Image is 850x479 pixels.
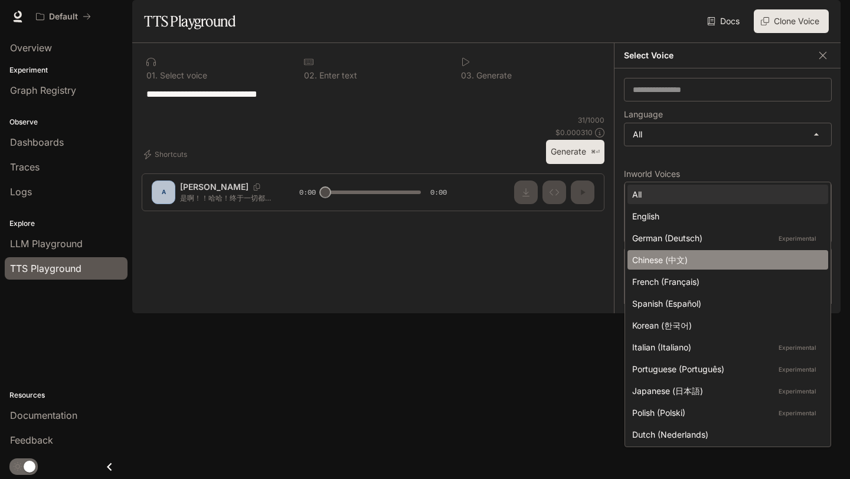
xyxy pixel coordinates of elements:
[632,232,819,244] div: German (Deutsch)
[632,275,819,288] div: French (Français)
[632,188,819,201] div: All
[632,341,819,353] div: Italian (Italiano)
[632,406,819,419] div: Polish (Polski)
[776,233,819,244] p: Experimental
[632,428,819,441] div: Dutch (Nederlands)
[632,210,819,222] div: English
[632,297,819,310] div: Spanish (Español)
[632,363,819,375] div: Portuguese (Português)
[632,385,819,397] div: Japanese (日本語)
[776,364,819,375] p: Experimental
[632,254,819,266] div: Chinese (中文)
[632,319,819,332] div: Korean (한국어)
[776,386,819,396] p: Experimental
[776,342,819,353] p: Experimental
[776,408,819,418] p: Experimental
